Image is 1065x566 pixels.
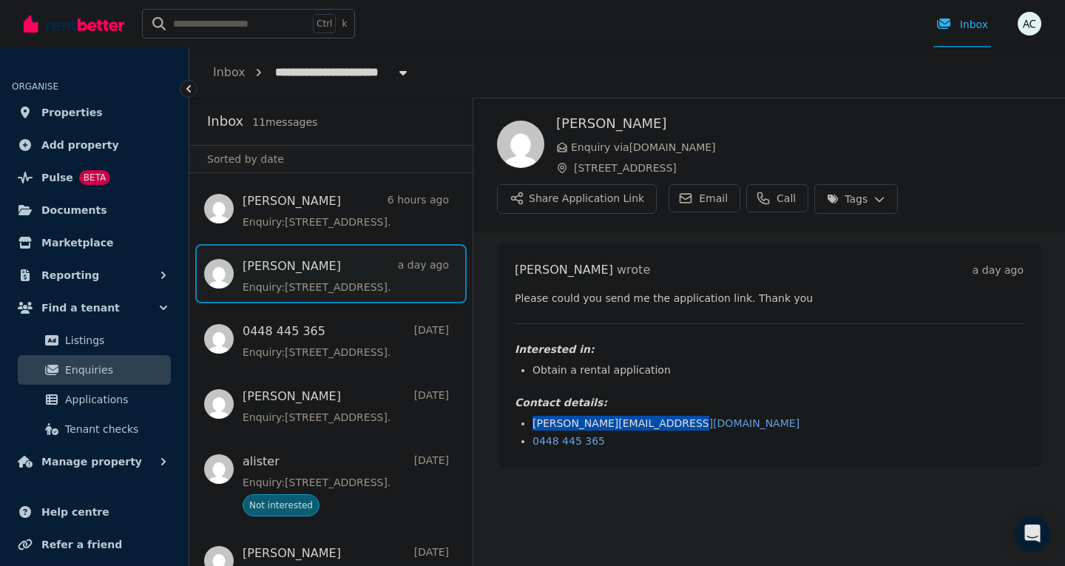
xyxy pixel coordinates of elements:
button: Manage property [12,447,177,476]
a: [PERSON_NAME]a day agoEnquiry:[STREET_ADDRESS]. [243,257,449,294]
span: BETA [79,170,110,185]
span: Add property [41,136,119,154]
span: ORGANISE [12,81,58,92]
span: k [342,18,347,30]
h2: Inbox [207,111,243,132]
span: Call [777,191,796,206]
a: Marketplace [12,228,177,257]
a: alister[DATE]Enquiry:[STREET_ADDRESS].Not interested [243,453,449,516]
span: Enquiry via [DOMAIN_NAME] [571,140,1041,155]
button: Find a tenant [12,293,177,323]
h4: Interested in: [515,342,1024,357]
time: a day ago [973,264,1024,276]
a: Listings [18,326,171,355]
span: Enquiries [65,361,165,379]
a: [PERSON_NAME][DATE]Enquiry:[STREET_ADDRESS]. [243,388,449,425]
span: Documents [41,201,107,219]
span: Manage property [41,453,142,471]
nav: Breadcrumb [189,47,434,98]
span: Properties [41,104,103,121]
button: Share Application Link [497,184,657,214]
span: 11 message s [252,116,317,128]
span: Ctrl [313,14,336,33]
pre: Please could you send me the application link. Thank you [515,291,1024,306]
a: Properties [12,98,177,127]
span: wrote [617,263,650,277]
h4: Contact details: [515,395,1024,410]
a: Enquiries [18,355,171,385]
a: Documents [12,195,177,225]
span: Reporting [41,266,99,284]
a: 0448 445 365 [532,435,605,447]
span: [STREET_ADDRESS] [574,161,1041,175]
li: Obtain a rental application [532,363,1024,377]
div: Open Intercom Messenger [1015,516,1050,551]
a: Help centre [12,497,177,527]
span: Find a tenant [41,299,120,317]
a: Add property [12,130,177,160]
img: RentBetter [24,13,124,35]
span: Email [699,191,728,206]
a: Refer a friend [12,530,177,559]
span: Help centre [41,503,109,521]
a: Call [746,184,808,212]
button: Tags [814,184,898,214]
a: Applications [18,385,171,414]
div: Sorted by date [189,145,473,173]
span: Pulse [41,169,73,186]
span: Listings [65,331,165,349]
a: [PERSON_NAME]6 hours agoEnquiry:[STREET_ADDRESS]. [243,192,449,229]
a: Inbox [213,65,246,79]
button: Reporting [12,260,177,290]
a: 0448 445 365[DATE]Enquiry:[STREET_ADDRESS]. [243,323,449,360]
span: Tenant checks [65,420,165,438]
a: PulseBETA [12,163,177,192]
span: Marketplace [41,234,113,252]
span: Applications [65,391,165,408]
img: Claudette van der Westhuizen [497,121,544,168]
div: Inbox [936,17,988,32]
a: Tenant checks [18,414,171,444]
img: Alister Cole [1018,12,1041,36]
span: Tags [827,192,868,206]
a: [PERSON_NAME][EMAIL_ADDRESS][DOMAIN_NAME] [532,417,799,429]
span: Refer a friend [41,536,122,553]
h1: [PERSON_NAME] [556,113,1041,134]
a: Email [669,184,740,212]
span: [PERSON_NAME] [515,263,613,277]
